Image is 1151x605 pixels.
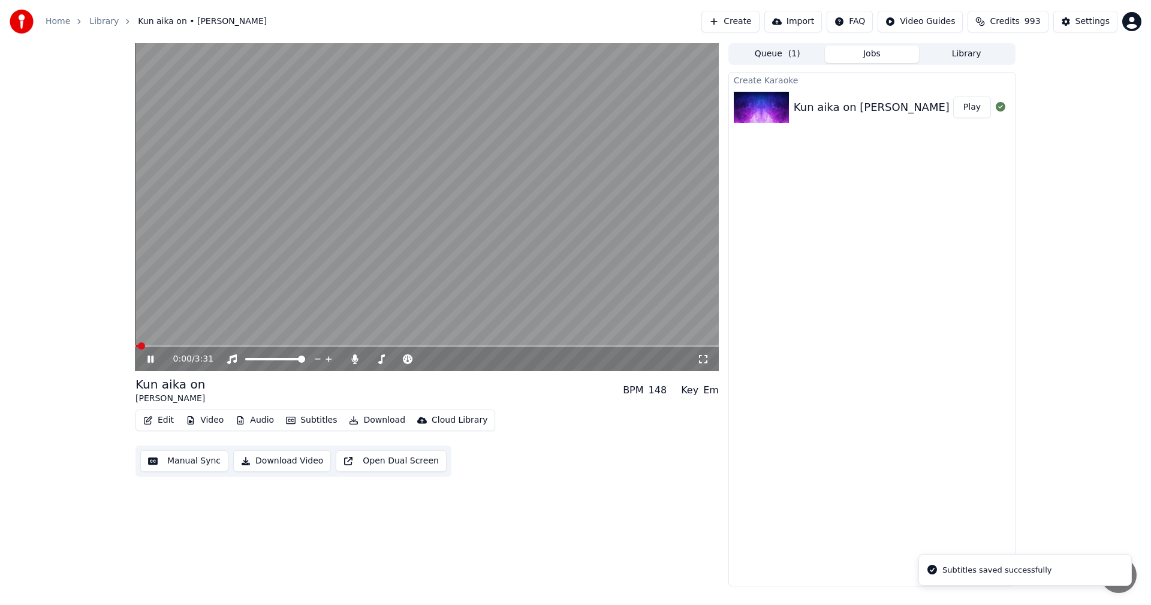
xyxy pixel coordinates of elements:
span: 3:31 [195,353,213,365]
a: Library [89,16,119,28]
button: Credits993 [968,11,1048,32]
span: 0:00 [173,353,192,365]
button: Settings [1053,11,1117,32]
div: Kun aika on [PERSON_NAME] [794,99,950,116]
div: Subtitles saved successfully [942,564,1051,576]
a: Home [46,16,70,28]
div: Key [681,383,698,398]
div: BPM [623,383,643,398]
span: Kun aika on • [PERSON_NAME] [138,16,267,28]
div: Settings [1075,16,1110,28]
div: Em [703,383,719,398]
div: Cloud Library [432,414,487,426]
span: Credits [990,16,1019,28]
button: Edit [138,412,179,429]
button: Jobs [825,46,920,63]
button: Queue [730,46,825,63]
div: Kun aika on [135,376,205,393]
button: Library [919,46,1014,63]
div: Create Karaoke [729,73,1015,87]
div: [PERSON_NAME] [135,393,205,405]
button: Download Video [233,450,331,472]
button: Open Dual Screen [336,450,447,472]
span: ( 1 ) [788,48,800,60]
button: Import [764,11,822,32]
button: Audio [231,412,279,429]
div: / [173,353,202,365]
span: 993 [1025,16,1041,28]
button: Create [701,11,760,32]
div: 148 [649,383,667,398]
nav: breadcrumb [46,16,267,28]
button: Download [344,412,410,429]
button: Subtitles [281,412,342,429]
button: Video Guides [878,11,963,32]
button: Play [953,97,991,118]
img: youka [10,10,34,34]
button: Manual Sync [140,450,228,472]
button: Video [181,412,228,429]
button: FAQ [827,11,873,32]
